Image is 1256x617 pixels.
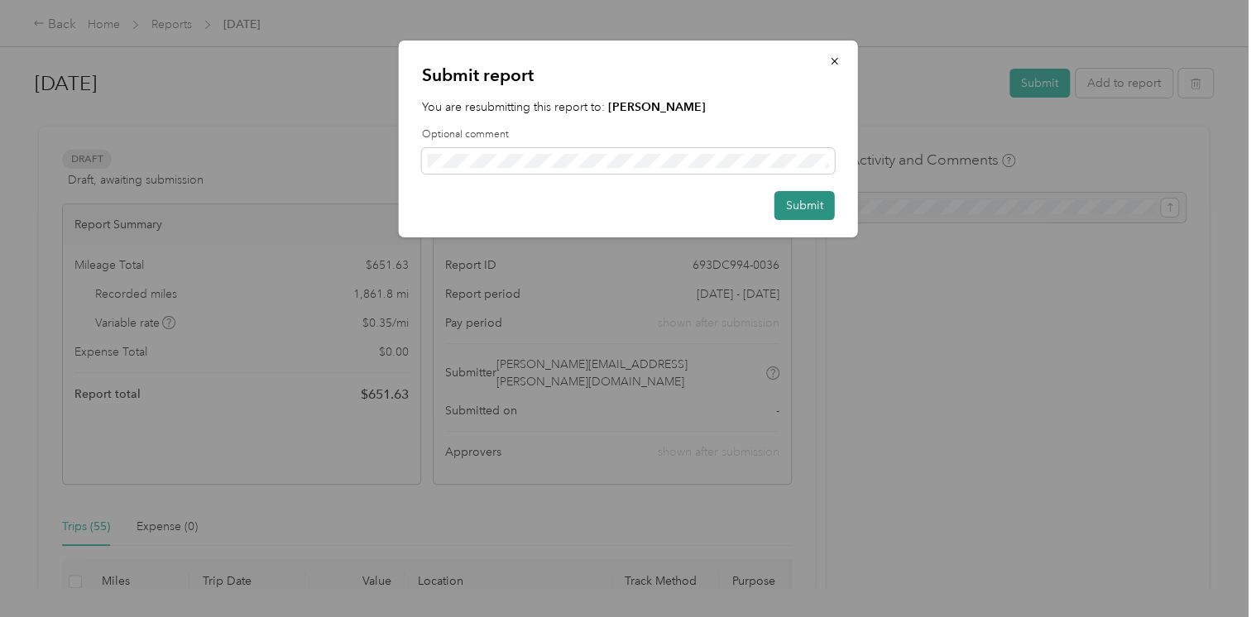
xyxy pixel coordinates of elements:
p: You are resubmitting this report to: [422,98,835,116]
strong: [PERSON_NAME] [608,100,706,114]
button: Submit [774,191,835,220]
label: Optional comment [422,127,835,142]
p: Submit report [422,64,835,87]
iframe: Everlance-gr Chat Button Frame [1163,524,1256,617]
